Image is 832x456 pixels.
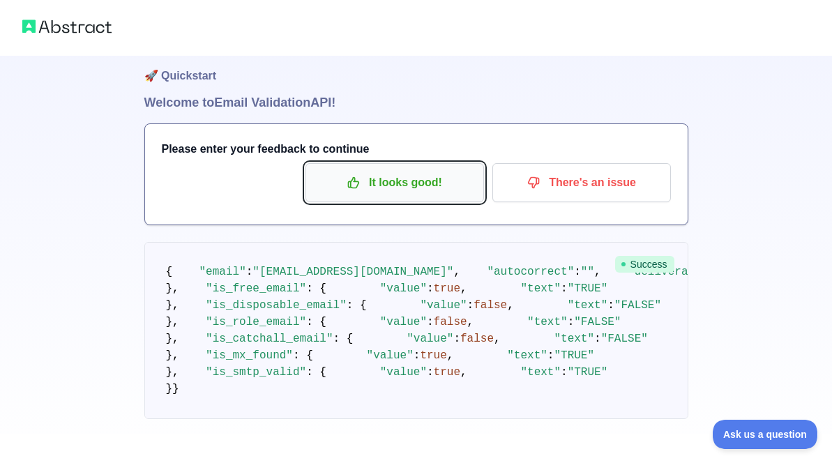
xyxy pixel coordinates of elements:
span: "value" [380,366,427,379]
span: : [467,299,474,312]
span: , [594,266,601,278]
span: "text" [520,366,561,379]
span: "TRUE" [554,349,594,362]
span: "FALSE" [614,299,661,312]
span: "text" [568,299,608,312]
h1: 🚀 Quickstart [144,40,688,93]
span: , [494,333,501,345]
span: "text" [507,349,547,362]
span: "value" [380,316,427,328]
span: : [574,266,581,278]
span: "is_free_email" [206,282,306,295]
span: : [427,316,434,328]
span: : { [306,282,326,295]
span: "FALSE" [574,316,621,328]
span: : { [293,349,313,362]
span: "value" [380,282,427,295]
span: : [427,366,434,379]
span: "TRUE" [568,366,608,379]
span: : { [306,366,326,379]
span: "email" [199,266,246,278]
iframe: Toggle Customer Support [713,420,818,449]
span: "is_role_email" [206,316,306,328]
span: : [414,349,421,362]
span: "" [581,266,594,278]
span: "TRUE" [568,282,608,295]
span: : [547,349,554,362]
span: , [447,349,454,362]
span: { [166,266,173,278]
p: There's an issue [503,171,660,195]
span: "FALSE" [601,333,648,345]
img: Abstract logo [22,17,112,36]
span: "text" [554,333,594,345]
span: "text" [520,282,561,295]
span: false [460,333,494,345]
span: : [561,282,568,295]
span: : [568,316,575,328]
span: : [607,299,614,312]
span: "[EMAIL_ADDRESS][DOMAIN_NAME]" [252,266,453,278]
span: : [427,282,434,295]
h1: Welcome to Email Validation API! [144,93,688,112]
span: , [467,316,474,328]
span: "is_smtp_valid" [206,366,306,379]
span: "is_disposable_email" [206,299,347,312]
span: : [594,333,601,345]
span: Success [615,256,674,273]
span: "is_catchall_email" [206,333,333,345]
span: : [246,266,253,278]
button: There's an issue [492,163,671,202]
h3: Please enter your feedback to continue [162,141,671,158]
span: "autocorrect" [487,266,574,278]
span: true [420,349,446,362]
span: : [561,366,568,379]
span: true [434,366,460,379]
span: : { [333,333,354,345]
button: It looks good! [305,163,484,202]
span: true [434,282,460,295]
span: "value" [407,333,453,345]
span: , [460,282,467,295]
span: "value" [367,349,414,362]
span: : [453,333,460,345]
span: "deliverability" [628,266,735,278]
span: : { [347,299,367,312]
p: It looks good! [316,171,474,195]
span: , [507,299,514,312]
span: false [434,316,467,328]
span: : { [306,316,326,328]
span: "value" [420,299,467,312]
span: "is_mx_found" [206,349,293,362]
span: , [460,366,467,379]
span: , [453,266,460,278]
span: "text" [527,316,568,328]
span: false [474,299,507,312]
